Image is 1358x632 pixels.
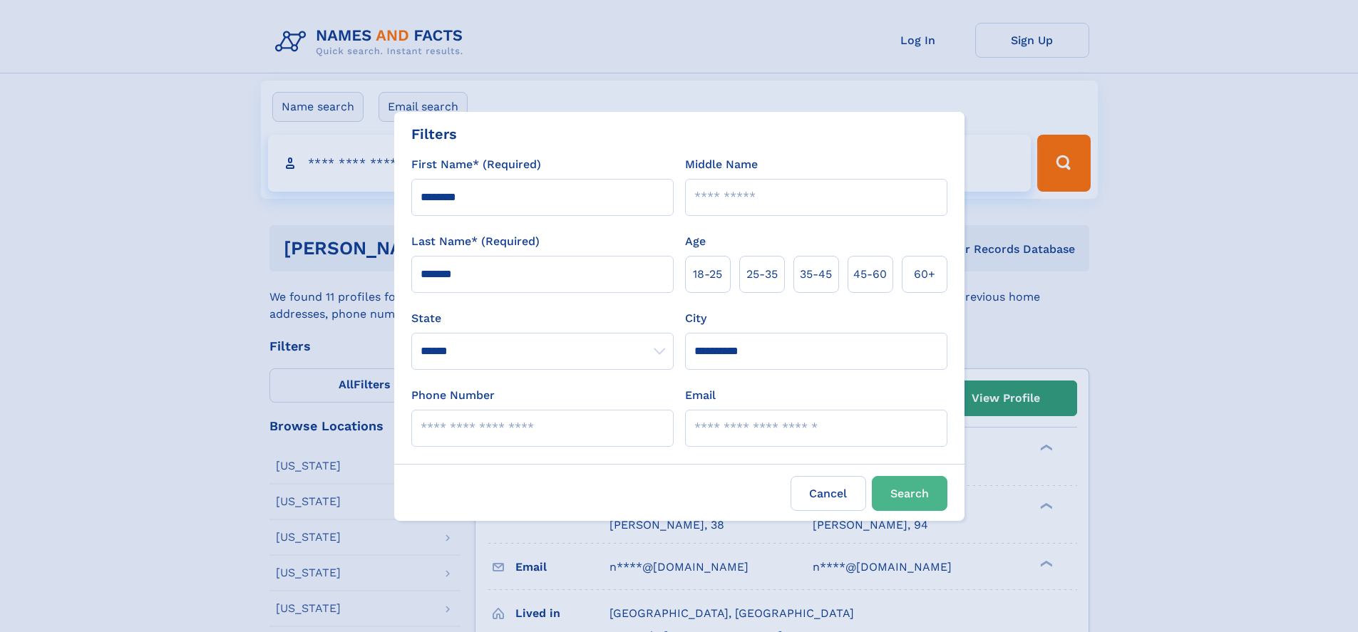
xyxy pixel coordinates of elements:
[791,476,866,511] label: Cancel
[853,266,887,283] span: 45‑60
[411,310,674,327] label: State
[411,233,540,250] label: Last Name* (Required)
[685,156,758,173] label: Middle Name
[411,156,541,173] label: First Name* (Required)
[685,310,706,327] label: City
[411,387,495,404] label: Phone Number
[685,387,716,404] label: Email
[685,233,706,250] label: Age
[411,123,457,145] div: Filters
[800,266,832,283] span: 35‑45
[914,266,935,283] span: 60+
[872,476,947,511] button: Search
[693,266,722,283] span: 18‑25
[746,266,778,283] span: 25‑35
